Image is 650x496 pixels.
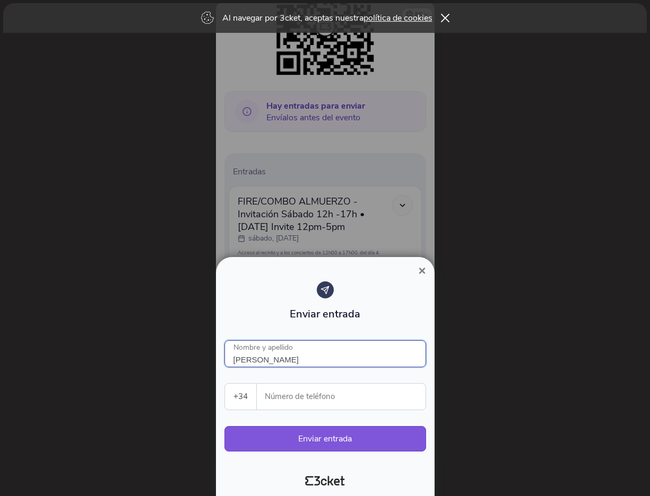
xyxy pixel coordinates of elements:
input: Número de teléfono [265,384,426,410]
input: Nombre y apellido [224,340,426,367]
span: Enviar entrada [290,307,360,321]
a: política de cookies [363,12,432,24]
span: × [418,263,426,278]
p: Al navegar por 3cket, aceptas nuestra [222,12,432,24]
label: Nombre y apellido [224,340,302,356]
label: Número de teléfono [257,384,427,410]
button: Enviar entrada [224,426,426,451]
